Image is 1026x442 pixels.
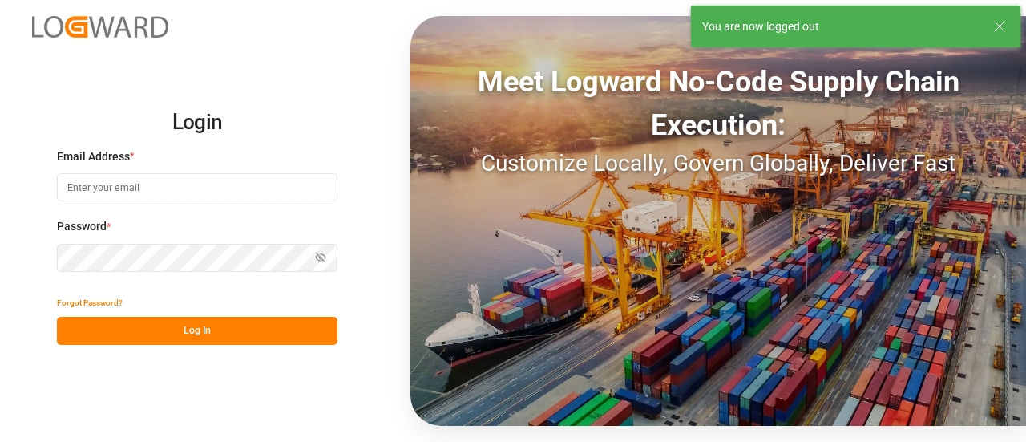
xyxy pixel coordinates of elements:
[410,147,1026,180] div: Customize Locally, Govern Globally, Deliver Fast
[57,97,337,148] h2: Login
[32,16,168,38] img: Logward_new_orange.png
[702,18,978,35] div: You are now logged out
[57,289,123,317] button: Forgot Password?
[57,173,337,201] input: Enter your email
[57,317,337,345] button: Log In
[57,148,130,165] span: Email Address
[410,60,1026,147] div: Meet Logward No-Code Supply Chain Execution:
[57,218,107,235] span: Password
